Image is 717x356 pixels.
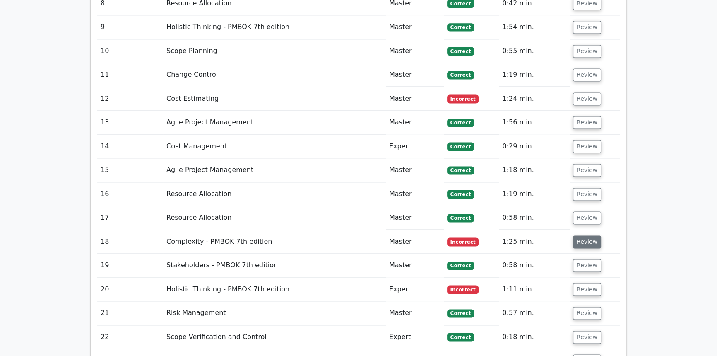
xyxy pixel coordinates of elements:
[447,119,474,127] span: Correct
[447,142,474,150] span: Correct
[499,182,570,206] td: 1:19 min.
[447,285,479,293] span: Incorrect
[97,206,163,230] td: 17
[163,325,386,349] td: Scope Verification and Control
[573,188,601,201] button: Review
[447,47,474,55] span: Correct
[447,190,474,198] span: Correct
[573,283,601,296] button: Review
[386,206,444,230] td: Master
[573,68,601,81] button: Review
[573,21,601,34] button: Review
[163,87,386,111] td: Cost Estimating
[499,230,570,254] td: 1:25 min.
[97,182,163,206] td: 16
[386,39,444,63] td: Master
[163,206,386,230] td: Resource Allocation
[97,158,163,182] td: 15
[97,15,163,39] td: 9
[573,92,601,105] button: Review
[499,39,570,63] td: 0:55 min.
[386,254,444,277] td: Master
[573,259,601,272] button: Review
[163,278,386,301] td: Holistic Thinking - PMBOK 7th edition
[97,111,163,134] td: 13
[163,254,386,277] td: Stakeholders - PMBOK 7th edition
[97,254,163,277] td: 19
[386,135,444,158] td: Expert
[386,87,444,111] td: Master
[573,211,601,224] button: Review
[499,15,570,39] td: 1:54 min.
[386,63,444,87] td: Master
[573,235,601,248] button: Review
[163,63,386,87] td: Change Control
[573,307,601,320] button: Review
[499,254,570,277] td: 0:58 min.
[386,301,444,325] td: Master
[447,309,474,317] span: Correct
[499,63,570,87] td: 1:19 min.
[386,158,444,182] td: Master
[97,230,163,254] td: 18
[447,333,474,341] span: Correct
[447,94,479,103] span: Incorrect
[163,111,386,134] td: Agile Project Management
[573,331,601,344] button: Review
[97,278,163,301] td: 20
[447,214,474,222] span: Correct
[97,63,163,87] td: 11
[386,111,444,134] td: Master
[163,158,386,182] td: Agile Project Management
[386,278,444,301] td: Expert
[447,23,474,31] span: Correct
[447,166,474,174] span: Correct
[447,237,479,246] span: Incorrect
[499,278,570,301] td: 1:11 min.
[447,71,474,79] span: Correct
[97,325,163,349] td: 22
[499,111,570,134] td: 1:56 min.
[447,262,474,270] span: Correct
[163,182,386,206] td: Resource Allocation
[386,325,444,349] td: Expert
[386,230,444,254] td: Master
[573,140,601,153] button: Review
[97,39,163,63] td: 10
[163,230,386,254] td: Complexity - PMBOK 7th edition
[386,182,444,206] td: Master
[97,87,163,111] td: 12
[163,39,386,63] td: Scope Planning
[573,45,601,58] button: Review
[163,135,386,158] td: Cost Management
[573,116,601,129] button: Review
[97,135,163,158] td: 14
[386,15,444,39] td: Master
[499,87,570,111] td: 1:24 min.
[499,325,570,349] td: 0:18 min.
[499,301,570,325] td: 0:57 min.
[499,158,570,182] td: 1:18 min.
[163,15,386,39] td: Holistic Thinking - PMBOK 7th edition
[499,206,570,230] td: 0:58 min.
[163,301,386,325] td: Risk Management
[573,164,601,177] button: Review
[97,301,163,325] td: 21
[499,135,570,158] td: 0:29 min.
